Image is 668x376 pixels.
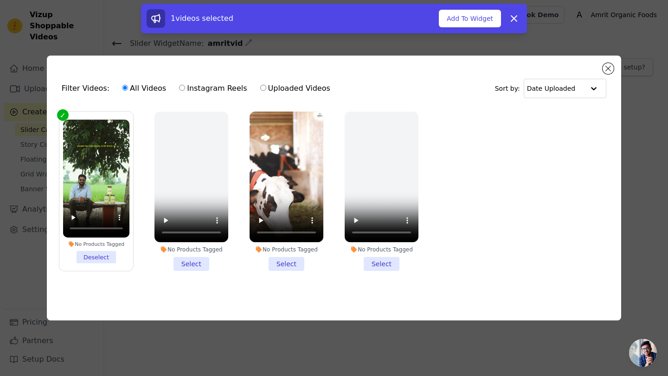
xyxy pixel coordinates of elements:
div: No Products Tagged [154,246,228,253]
div: No Products Tagged [250,246,323,253]
div: Filter Videos: [62,78,335,99]
div: Sort by: [495,79,607,98]
div: No Products Tagged [63,241,129,247]
label: Uploaded Videos [260,82,331,94]
button: Close modal [603,63,614,74]
div: No Products Tagged [345,246,418,253]
button: Add To Widget [439,10,501,27]
div: Open chat [629,339,657,367]
span: 1 videos selected [171,14,233,23]
label: All Videos [122,82,167,94]
label: Instagram Reels [179,82,247,94]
